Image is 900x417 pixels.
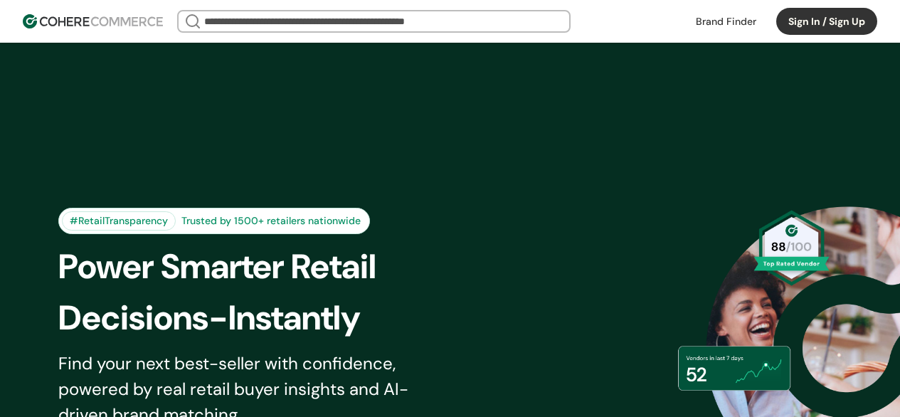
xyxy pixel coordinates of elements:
[58,241,468,292] div: Power Smarter Retail
[58,292,468,344] div: Decisions-Instantly
[62,211,176,231] div: #RetailTransparency
[176,213,366,228] div: Trusted by 1500+ retailers nationwide
[23,14,163,28] img: Cohere Logo
[776,8,877,35] button: Sign In / Sign Up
